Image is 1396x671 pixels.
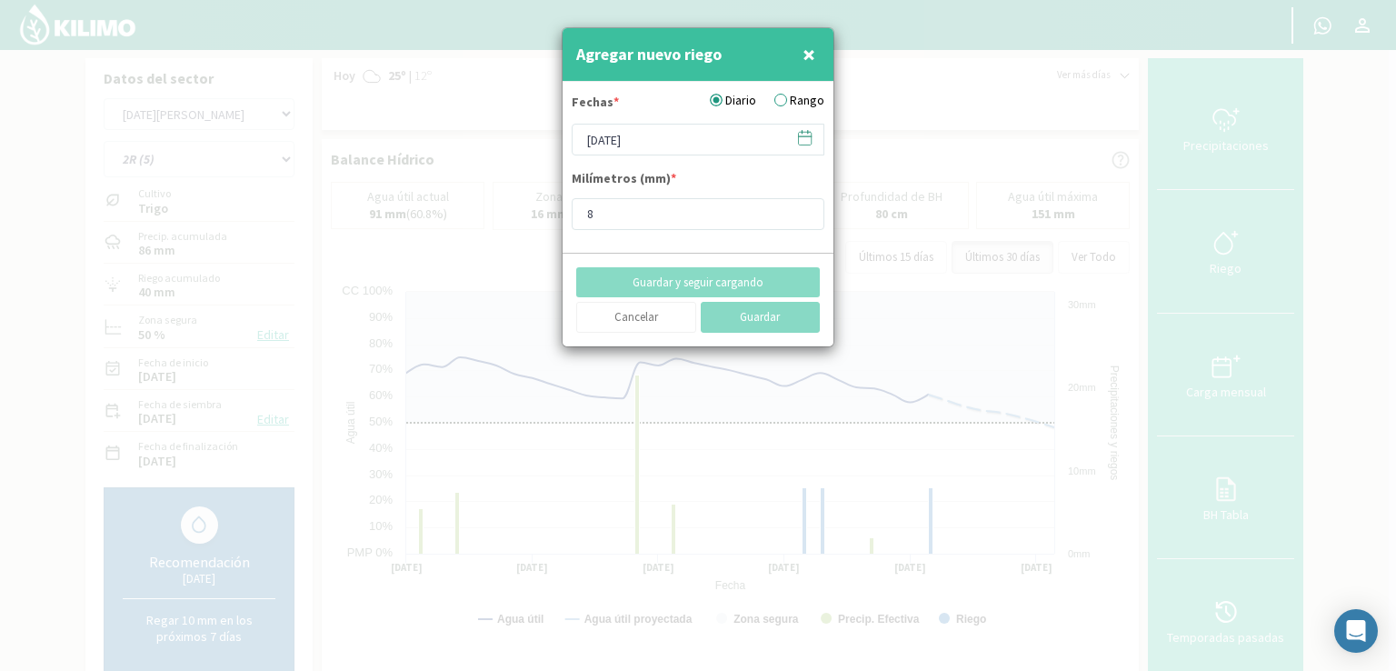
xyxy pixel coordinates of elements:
h4: Agregar nuevo riego [576,42,722,67]
button: Guardar y seguir cargando [576,267,820,298]
label: Rango [774,91,824,110]
button: Cancelar [576,302,696,333]
label: Diario [710,91,756,110]
label: Fechas [572,93,619,116]
button: Guardar [701,302,821,333]
label: Milímetros (mm) [572,169,676,193]
button: Close [798,36,820,73]
div: Open Intercom Messenger [1334,609,1378,653]
span: × [803,39,815,69]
